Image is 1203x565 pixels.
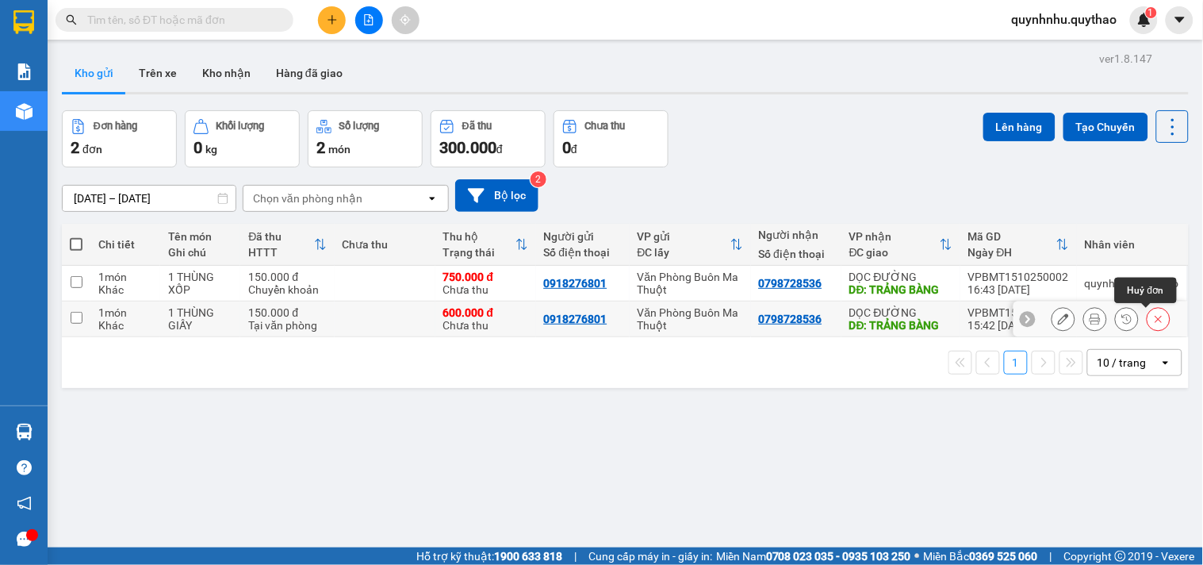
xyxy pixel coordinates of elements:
sup: 2 [531,171,546,187]
div: Khối lượng [216,121,265,132]
button: Trên xe [126,54,190,92]
th: Toggle SortBy [841,224,960,266]
button: Kho gửi [62,54,126,92]
th: Toggle SortBy [435,224,536,266]
div: 1 THÙNG GIẤY [168,306,232,332]
span: question-circle [17,460,32,475]
sup: 1 [1146,7,1157,18]
span: 0 [562,138,571,157]
div: DỌC ĐƯỜNG [849,271,952,283]
span: đ [571,143,577,156]
svg: open [426,192,439,205]
span: Hỗ trợ kỹ thuật: [416,548,562,565]
span: 0 [193,138,202,157]
span: TRẢNG BÀNG [136,74,236,129]
strong: 0708 023 035 - 0935 103 250 [766,550,911,563]
div: Văn Phòng Buôn Ma Thuột [13,13,125,71]
button: 1 [1004,351,1028,375]
div: Trạng thái [443,246,515,259]
div: 0918276801 [544,313,607,325]
img: warehouse-icon [16,103,33,120]
div: Tên món [168,230,232,243]
button: Bộ lọc [455,179,538,212]
span: aim [400,14,411,25]
button: caret-down [1166,6,1193,34]
div: Văn Phòng Buôn Ma Thuột [638,271,743,296]
button: Đã thu300.000đ [431,110,546,167]
div: Số điện thoại [544,246,622,259]
div: 600.000 đ [443,306,528,319]
button: Số lượng2món [308,110,423,167]
th: Toggle SortBy [240,224,334,266]
div: Chọn văn phòng nhận [253,190,362,206]
button: Khối lượng0kg [185,110,300,167]
th: Toggle SortBy [630,224,751,266]
svg: open [1159,356,1172,369]
button: Kho nhận [190,54,263,92]
div: Mã GD [968,230,1056,243]
div: HTTT [248,246,313,259]
div: Khác [98,319,152,332]
div: VPBMT1510250001 [968,306,1069,319]
span: quynhnhu.quythao [999,10,1130,29]
img: warehouse-icon [16,424,33,440]
div: Huỷ đơn [1115,278,1177,303]
span: kg [205,143,217,156]
button: Hàng đã giao [263,54,355,92]
div: Ngày ĐH [968,246,1056,259]
div: DĐ: TRẢNG BÀNG [849,283,952,296]
div: ĐC lấy [638,246,730,259]
div: Sửa đơn hàng [1052,307,1075,331]
div: 0918276801 [13,71,125,93]
button: Tạo Chuyến [1063,113,1148,141]
img: solution-icon [16,63,33,80]
div: Số lượng [339,121,380,132]
span: Miền Nam [716,548,911,565]
div: 1 THÙNG XỐP [168,271,232,296]
div: Tại văn phòng [248,319,326,332]
span: file-add [363,14,374,25]
div: Thu hộ [443,230,515,243]
div: 150.000 đ [248,271,326,283]
div: 150.000 đ [248,306,326,319]
strong: 0369 525 060 [970,550,1038,563]
span: search [66,14,77,25]
span: 1 [1148,7,1154,18]
span: Cung cấp máy in - giấy in: [588,548,712,565]
span: ⚪️ [915,553,920,559]
div: 15:42 [DATE] [968,319,1069,332]
span: plus [327,14,338,25]
div: DỌC ĐƯỜNG [849,306,952,319]
span: | [574,548,577,565]
div: 1 món [98,271,152,283]
div: Chuyển khoản [248,283,326,296]
img: logo-vxr [13,10,34,34]
div: DĐ: TRẢNG BÀNG [849,319,952,332]
span: Miền Bắc [924,548,1038,565]
div: 10 / trang [1098,355,1147,371]
div: VP nhận [849,230,940,243]
div: Người gửi [544,230,622,243]
div: Đã thu [462,121,492,132]
div: Chưa thu [443,271,528,296]
div: quynhnhu.quythao [1085,277,1179,290]
div: DỌC ĐƯỜNG [136,13,247,52]
button: Lên hàng [983,113,1055,141]
button: aim [392,6,420,34]
input: Select a date range. [63,186,236,211]
span: đ [496,143,503,156]
th: Toggle SortBy [960,224,1077,266]
div: 750.000 đ [443,271,528,283]
div: ver 1.8.147 [1100,50,1153,67]
button: Đơn hàng2đơn [62,110,177,167]
div: Văn Phòng Buôn Ma Thuột [638,306,743,332]
div: 16:43 [DATE] [968,283,1069,296]
div: Ghi chú [168,246,232,259]
div: Chưa thu [443,306,528,332]
span: caret-down [1173,13,1187,27]
div: Chưa thu [343,238,427,251]
div: 0798728536 [759,313,822,325]
span: copyright [1115,551,1126,562]
strong: 1900 633 818 [494,550,562,563]
div: Chưa thu [585,121,626,132]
